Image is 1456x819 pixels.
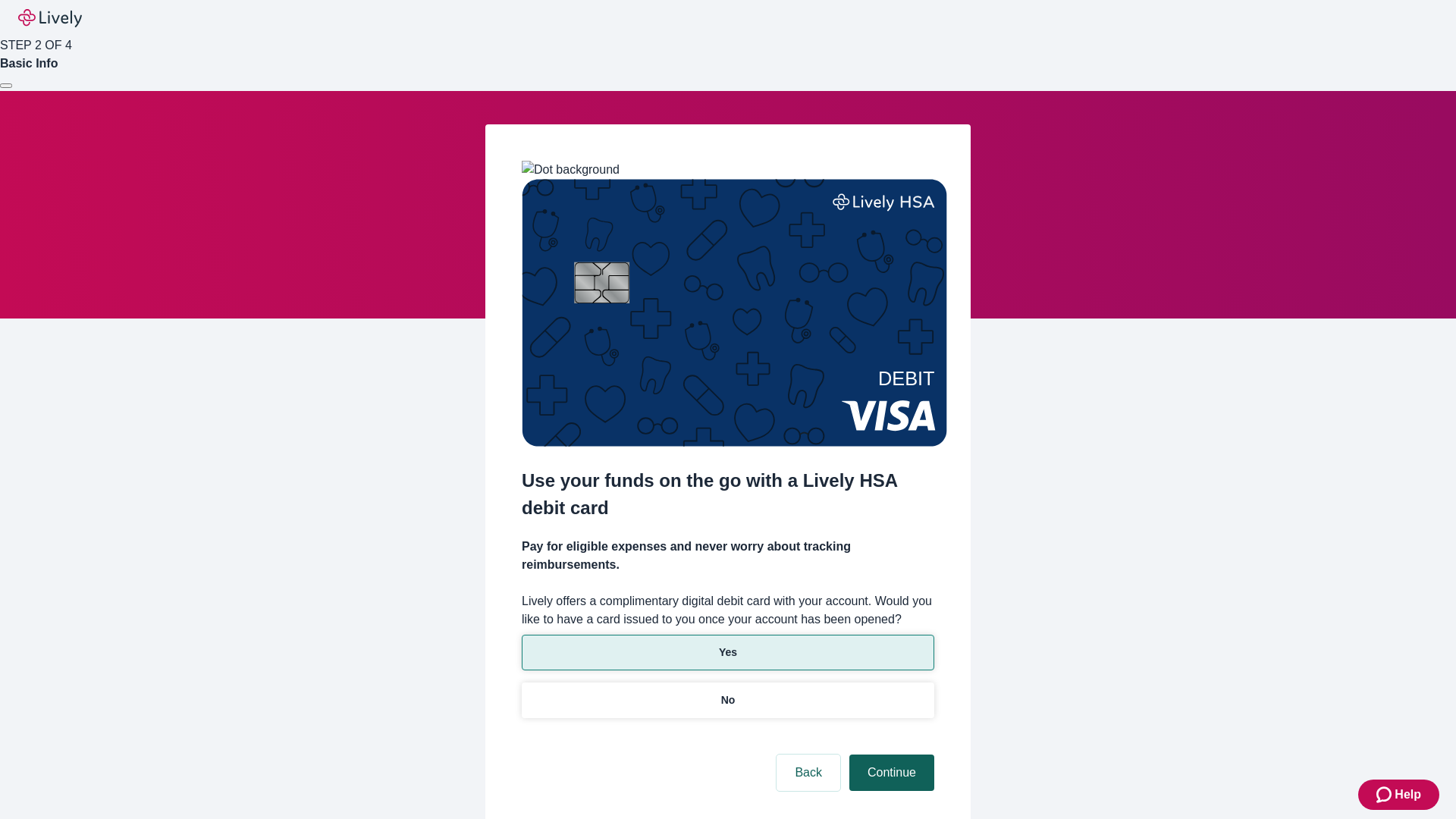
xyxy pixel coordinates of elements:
[522,538,934,574] h4: Pay for eligible expenses and never worry about tracking reimbursements.
[522,467,934,522] h2: Use your funds on the go with a Lively HSA debit card
[522,682,934,718] button: No
[1376,786,1395,804] svg: Zendesk support icon
[721,692,736,708] p: No
[522,635,934,670] button: Yes
[18,9,82,27] img: Lively
[522,161,620,179] img: Dot background
[522,592,934,629] label: Lively offers a complimentary digital debit card with your account. Would you like to have a card...
[777,755,840,791] button: Back
[1358,780,1439,810] button: Zendesk support iconHelp
[849,755,934,791] button: Continue
[1395,786,1421,804] span: Help
[719,645,737,661] p: Yes
[522,179,947,447] img: Debit card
